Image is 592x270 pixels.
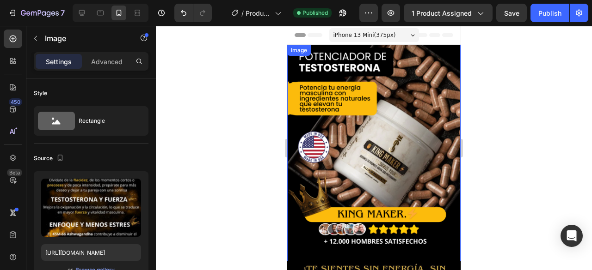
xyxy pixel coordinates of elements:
[34,89,47,97] div: Style
[538,8,561,18] div: Publish
[45,33,123,44] p: Image
[412,8,472,18] span: 1 product assigned
[61,7,65,18] p: 7
[41,244,141,261] input: https://example.com/image.jpg
[504,9,519,17] span: Save
[91,57,123,66] p: Advanced
[9,98,22,106] div: 450
[404,4,493,22] button: 1 product assigned
[34,152,66,165] div: Source
[4,4,69,22] button: 7
[41,179,141,237] img: preview-image
[7,169,22,176] div: Beta
[79,110,135,132] div: Rectangle
[287,26,461,270] iframe: Design area
[530,4,569,22] button: Publish
[241,8,244,18] span: /
[174,4,212,22] div: Undo/Redo
[246,8,271,18] span: Product Page - [DATE] 12:16:11
[46,57,72,66] p: Settings
[496,4,527,22] button: Save
[302,9,328,17] span: Published
[561,225,583,247] div: Open Intercom Messenger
